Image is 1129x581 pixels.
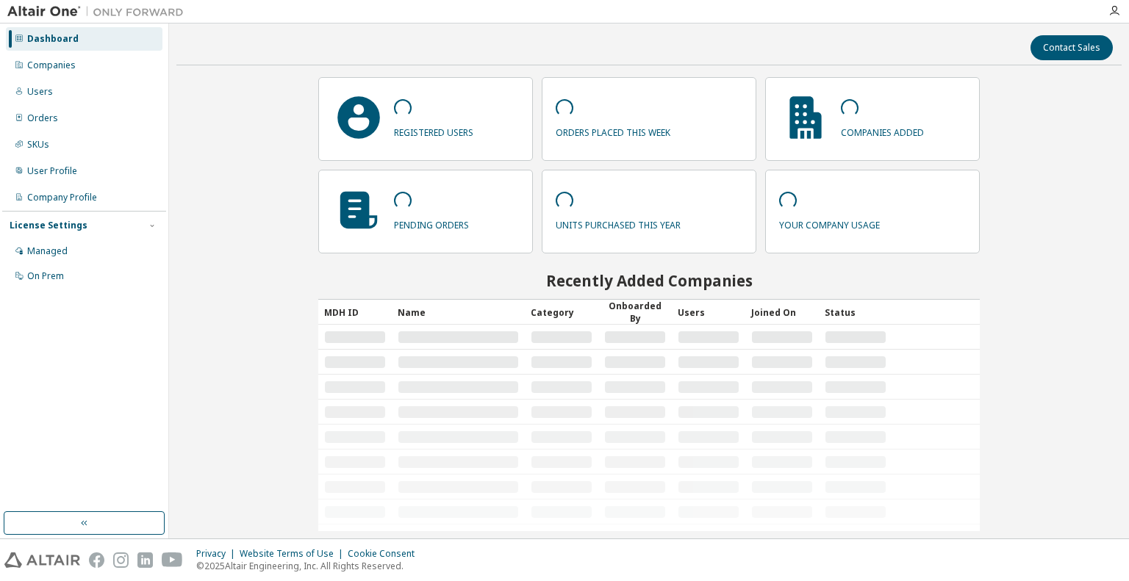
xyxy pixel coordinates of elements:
div: Companies [27,59,76,71]
img: altair_logo.svg [4,552,80,568]
div: Users [678,300,739,324]
p: companies added [841,122,924,139]
div: Category [531,300,592,324]
div: Privacy [196,548,240,560]
div: Users [27,86,53,98]
p: © 2025 Altair Engineering, Inc. All Rights Reserved. [196,560,423,572]
p: pending orders [394,214,469,231]
div: Managed [27,245,68,257]
div: MDH ID [324,300,386,324]
div: Joined On [751,300,813,324]
div: Website Terms of Use [240,548,348,560]
div: Orders [27,112,58,124]
p: your company usage [779,214,880,231]
img: youtube.svg [162,552,183,568]
div: License Settings [10,220,87,231]
p: units purchased this year [556,214,681,231]
div: Dashboard [27,33,79,45]
div: Status [825,300,886,324]
div: Onboarded By [604,300,666,325]
div: On Prem [27,270,64,282]
div: SKUs [27,139,49,151]
img: linkedin.svg [137,552,153,568]
h2: Recently Added Companies [318,271,980,290]
p: registered users [394,122,473,139]
div: User Profile [27,165,77,177]
p: orders placed this week [556,122,670,139]
div: Name [398,300,520,324]
img: Altair One [7,4,191,19]
div: Company Profile [27,192,97,203]
img: facebook.svg [89,552,104,568]
img: instagram.svg [113,552,129,568]
button: Contact Sales [1031,35,1113,60]
div: Cookie Consent [348,548,423,560]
